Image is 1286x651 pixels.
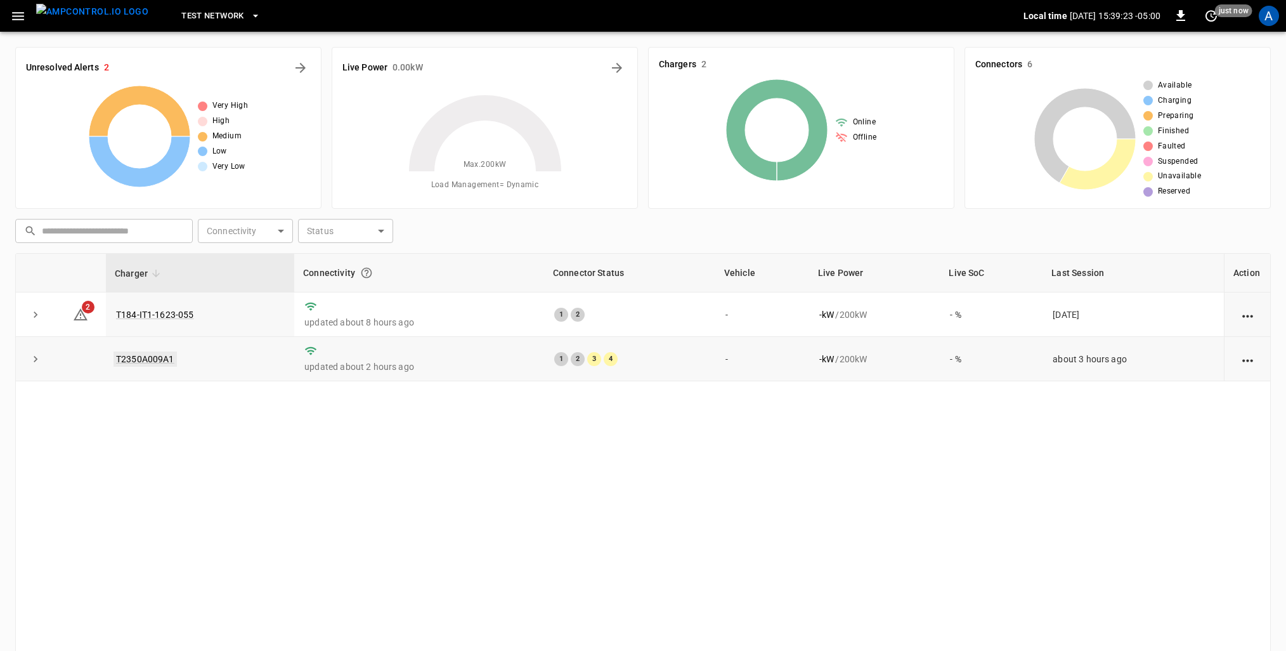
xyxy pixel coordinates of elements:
[1158,125,1189,138] span: Finished
[342,61,387,75] h6: Live Power
[819,308,834,321] p: - kW
[290,58,311,78] button: All Alerts
[393,61,423,75] h6: 0.00 kW
[26,305,45,324] button: expand row
[212,130,242,143] span: Medium
[1201,6,1221,26] button: set refresh interval
[26,61,99,75] h6: Unresolved Alerts
[1224,254,1270,293] th: Action
[819,353,834,365] p: - kW
[940,337,1042,381] td: - %
[853,116,876,129] span: Online
[1158,79,1192,92] span: Available
[176,4,265,29] button: Test Network
[115,266,164,281] span: Charger
[1042,254,1224,293] th: Last Session
[1023,10,1067,22] p: Local time
[212,100,249,112] span: Very High
[116,310,194,320] a: T184-IT1-1623-055
[809,254,940,293] th: Live Power
[431,179,539,192] span: Load Management = Dynamic
[355,261,378,284] button: Connection between the charger and our software.
[464,159,507,171] span: Max. 200 kW
[701,58,706,72] h6: 2
[819,353,930,365] div: / 200 kW
[975,58,1022,72] h6: Connectors
[114,352,177,367] a: T2350A009A1
[715,254,809,293] th: Vehicle
[181,9,244,23] span: Test Network
[715,337,809,381] td: -
[212,115,230,128] span: High
[571,308,585,322] div: 2
[1027,58,1032,72] h6: 6
[659,58,696,72] h6: Chargers
[1158,110,1194,122] span: Preparing
[554,352,568,366] div: 1
[940,293,1042,337] td: - %
[73,308,88,319] a: 2
[544,254,715,293] th: Connector Status
[1070,10,1160,22] p: [DATE] 15:39:23 -05:00
[1259,6,1279,26] div: profile-icon
[104,61,109,75] h6: 2
[212,161,245,173] span: Very Low
[1042,337,1224,381] td: about 3 hours ago
[304,360,534,373] p: updated about 2 hours ago
[1240,308,1256,321] div: action cell options
[554,308,568,322] div: 1
[571,352,585,366] div: 2
[26,350,45,369] button: expand row
[940,254,1042,293] th: Live SoC
[607,58,627,78] button: Energy Overview
[1158,170,1201,183] span: Unavailable
[1158,185,1190,198] span: Reserved
[853,131,877,144] span: Offline
[604,352,618,366] div: 4
[1215,4,1252,17] span: just now
[1158,95,1192,107] span: Charging
[1158,140,1186,153] span: Faulted
[1042,293,1224,337] td: [DATE]
[1240,353,1256,365] div: action cell options
[819,308,930,321] div: / 200 kW
[212,145,227,158] span: Low
[304,316,534,329] p: updated about 8 hours ago
[1158,155,1198,168] span: Suspended
[715,293,809,337] td: -
[303,261,535,284] div: Connectivity
[587,352,601,366] div: 3
[82,301,94,313] span: 2
[36,4,148,20] img: ampcontrol.io logo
